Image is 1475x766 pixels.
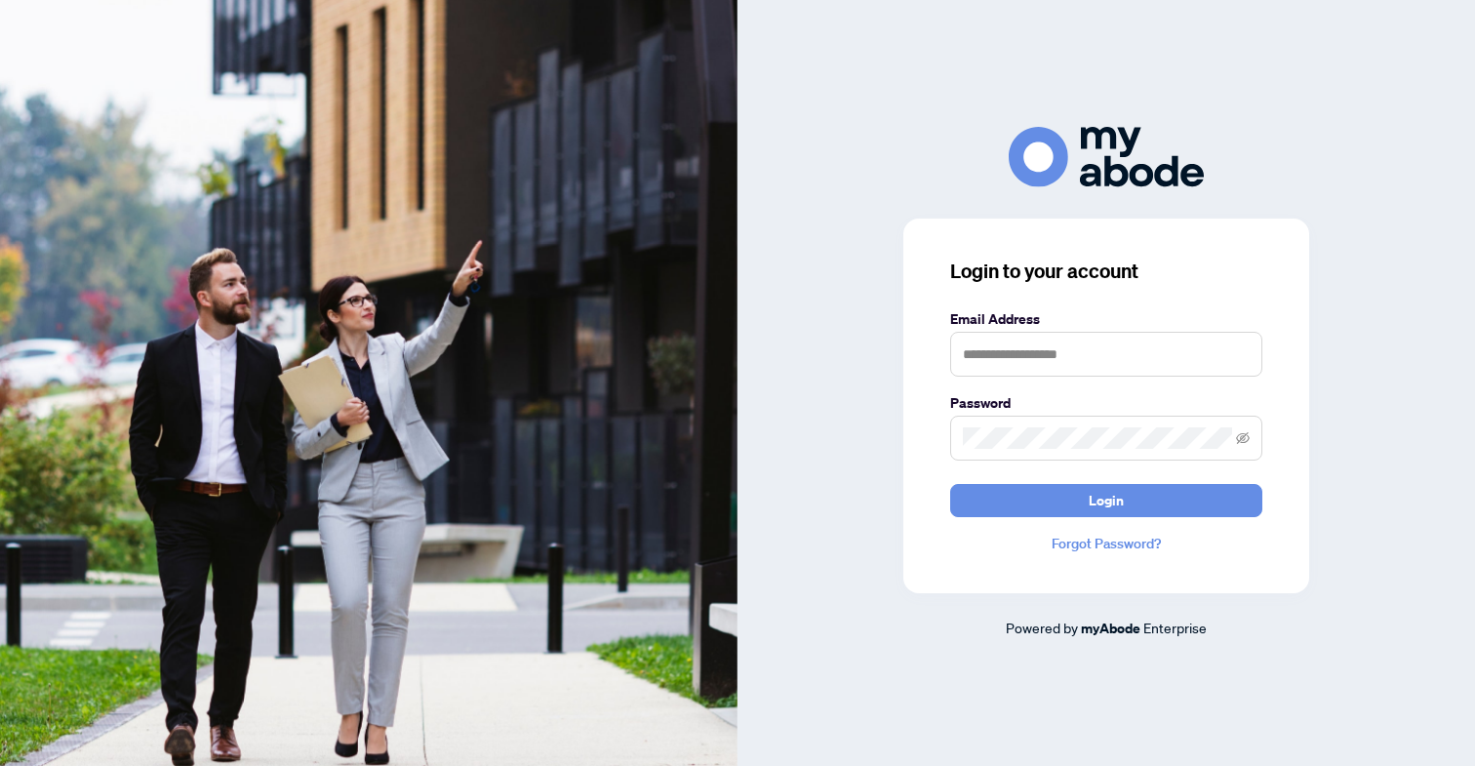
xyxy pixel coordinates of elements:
span: eye-invisible [1236,431,1250,445]
a: myAbode [1081,618,1140,639]
button: Login [950,484,1262,517]
img: ma-logo [1009,127,1204,186]
label: Email Address [950,308,1262,330]
a: Forgot Password? [950,533,1262,554]
span: Enterprise [1143,619,1207,636]
label: Password [950,392,1262,414]
span: Login [1089,485,1124,516]
h3: Login to your account [950,258,1262,285]
span: Powered by [1006,619,1078,636]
